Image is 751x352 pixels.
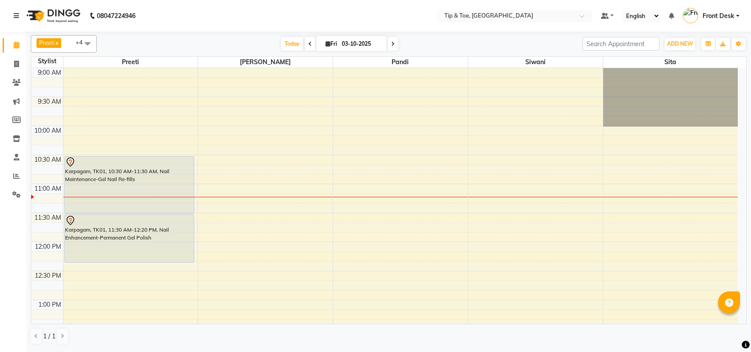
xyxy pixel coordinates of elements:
div: 11:30 AM [33,213,63,222]
span: Siwani [468,57,603,68]
span: [PERSON_NAME] [198,57,333,68]
div: Karpagam, TK01, 10:30 AM-11:30 AM, Nail Maintenance-Gel Nail Re-fills [65,156,194,214]
img: Front Desk [683,8,698,23]
img: logo [22,4,83,28]
div: 9:30 AM [36,97,63,106]
span: 1 / 1 [43,332,55,341]
span: Front Desk [703,11,734,21]
div: 10:00 AM [33,126,63,135]
div: 12:00 PM [33,242,63,251]
div: 12:30 PM [33,271,63,280]
div: 9:00 AM [36,68,63,77]
span: Sita [603,57,738,68]
span: Fri [323,40,339,47]
b: 08047224946 [97,4,136,28]
span: +4 [76,39,89,46]
span: Preeti [39,39,55,46]
span: Today [281,37,303,51]
iframe: chat widget [714,317,742,343]
div: 11:00 AM [33,184,63,193]
input: Search Appointment [582,37,659,51]
button: ADD NEW [665,38,695,50]
a: x [55,39,59,46]
div: 10:30 AM [33,155,63,164]
input: 2025-10-03 [339,37,383,51]
span: Preeti [63,57,198,68]
div: Karpagam, TK01, 11:30 AM-12:20 PM, Nail Enhancement-Permanent Gel Polish [65,215,194,262]
div: 1:00 PM [37,300,63,309]
div: Stylist [31,57,63,66]
span: Pandi [333,57,468,68]
span: ADD NEW [667,40,693,47]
